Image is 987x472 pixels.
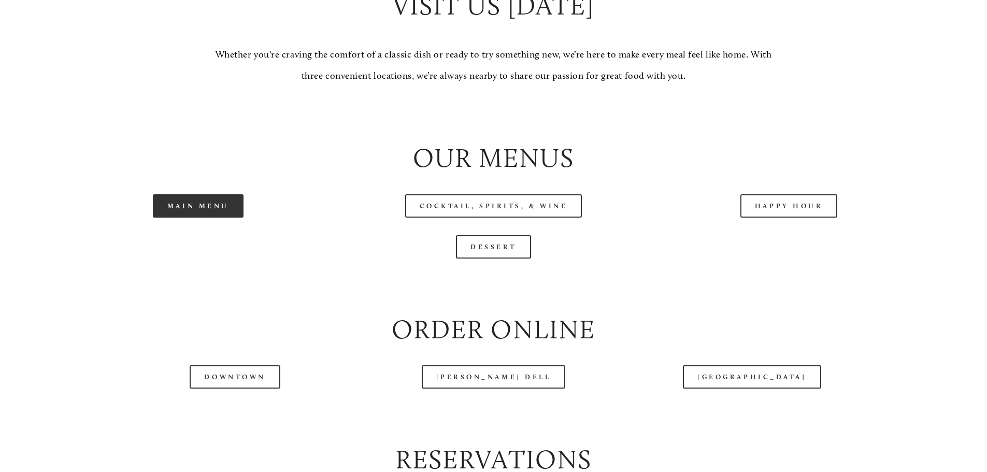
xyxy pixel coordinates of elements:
a: Downtown [190,365,280,389]
a: [PERSON_NAME] Dell [422,365,566,389]
a: Dessert [456,235,531,259]
a: [GEOGRAPHIC_DATA] [683,365,821,389]
h2: Our Menus [59,140,927,177]
a: Happy Hour [740,194,838,218]
a: Main Menu [153,194,244,218]
a: Cocktail, Spirits, & Wine [405,194,582,218]
h2: Order Online [59,311,927,348]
